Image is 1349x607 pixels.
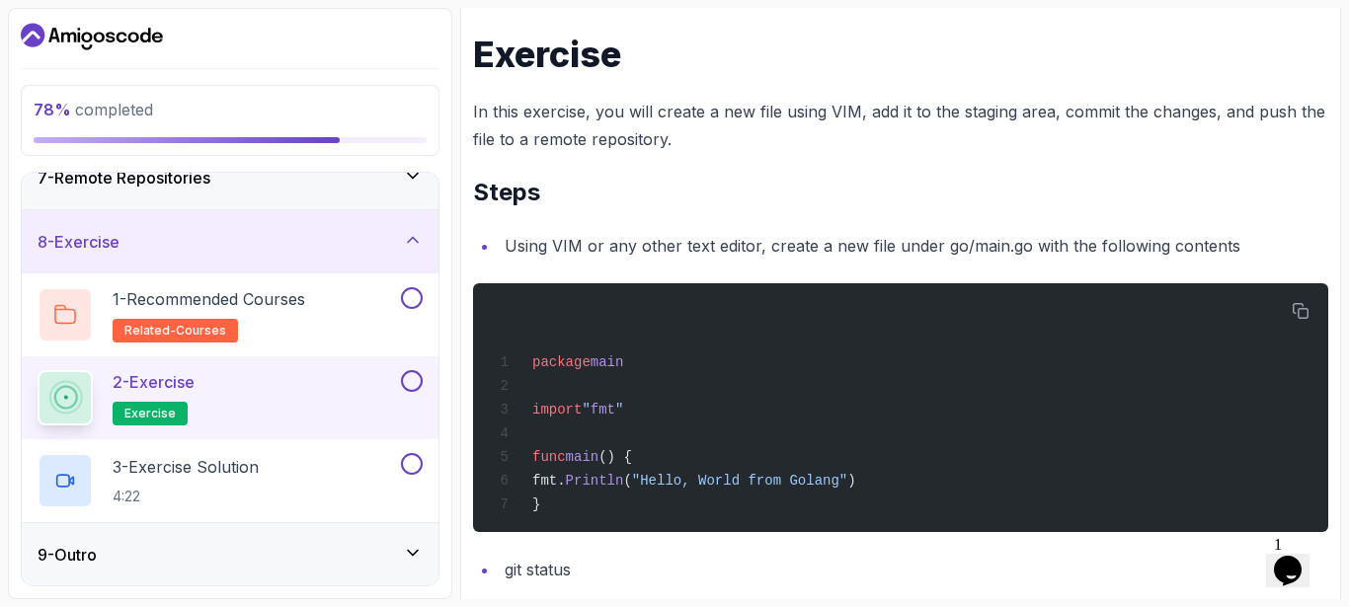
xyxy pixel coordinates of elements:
p: In this exercise, you will create a new file using VIM, add it to the staging area, commit the ch... [473,98,1328,153]
button: 3-Exercise Solution4:22 [38,453,423,508]
p: 2 - Exercise [113,370,195,394]
span: fmt. [532,473,566,489]
iframe: chat widget [1266,528,1329,587]
span: fmt [591,402,615,417]
span: " [615,402,623,417]
p: 1 - Recommended Courses [113,287,305,311]
span: exercise [124,406,176,421]
button: 9-Outro [22,523,438,586]
span: func [532,449,566,465]
li: git status [499,556,1328,583]
span: "Hello, World from Golang" [632,473,847,489]
h2: Steps [473,177,1328,208]
button: 1-Recommended Coursesrelated-courses [38,287,423,342]
span: ) [847,473,855,489]
p: 3 - Exercise Solution [113,455,259,479]
span: " [582,402,590,417]
span: completed [34,100,153,119]
h1: Exercise [473,35,1328,74]
a: Dashboard [21,21,163,52]
p: 4:22 [113,487,259,506]
span: main [566,449,599,465]
button: 8-Exercise [22,210,438,273]
h3: 9 - Outro [38,543,97,567]
button: 7-Remote Repositories [22,146,438,209]
li: Using VIM or any other text editor, create a new file under go/main.go with the following contents [499,232,1328,260]
h3: 7 - Remote Repositories [38,166,210,190]
span: Println [566,473,624,489]
button: 2-Exerciseexercise [38,370,423,425]
span: related-courses [124,323,226,339]
span: } [532,496,540,512]
span: 78 % [34,100,71,119]
span: package [532,354,591,370]
span: main [591,354,624,370]
span: ( [623,473,631,489]
h3: 8 - Exercise [38,230,119,254]
span: () { [598,449,632,465]
span: import [532,402,582,417]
